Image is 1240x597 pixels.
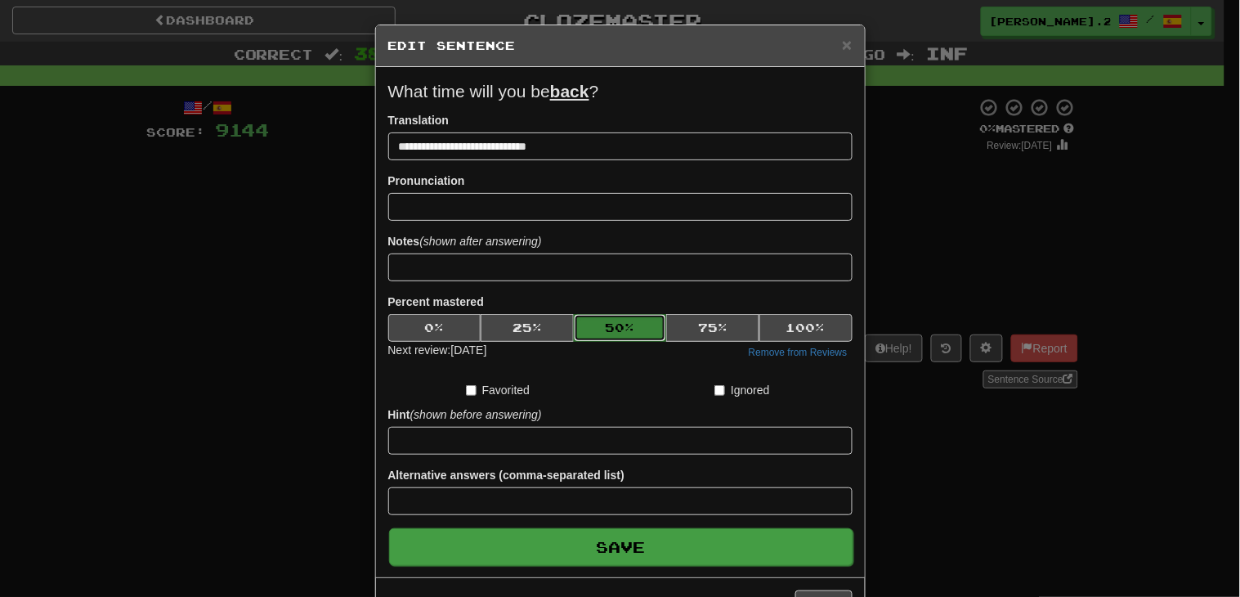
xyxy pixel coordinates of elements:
[759,314,853,342] button: 100%
[842,35,852,54] span: ×
[388,79,853,104] p: What time will you be ?
[388,294,485,310] label: Percent mastered
[666,314,759,342] button: 75%
[388,314,853,342] div: Percent mastered
[388,173,465,189] label: Pronunciation
[419,235,541,248] em: (shown after answering)
[574,314,667,342] button: 50%
[714,385,725,396] input: Ignored
[466,382,530,398] label: Favorited
[388,112,450,128] label: Translation
[410,408,542,421] em: (shown before answering)
[842,36,852,53] button: Close
[744,343,853,361] button: Remove from Reviews
[550,82,589,101] u: back
[388,342,487,361] div: Next review: [DATE]
[388,233,542,249] label: Notes
[466,385,477,396] input: Favorited
[388,38,853,54] h5: Edit Sentence
[714,382,769,398] label: Ignored
[389,528,853,566] button: Save
[388,467,624,483] label: Alternative answers (comma-separated list)
[481,314,574,342] button: 25%
[388,314,481,342] button: 0%
[388,406,542,423] label: Hint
